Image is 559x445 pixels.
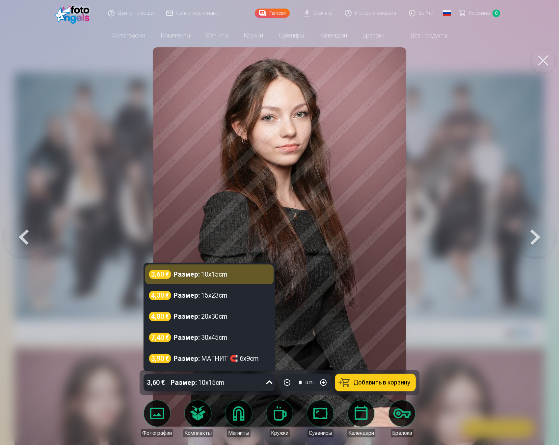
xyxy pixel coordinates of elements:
[261,400,298,437] a: Кружки
[173,354,259,363] div: МАГНИТ 🧲 6x9cm
[391,429,413,437] div: Брелоки
[149,312,171,321] div: 4,80 €
[255,9,290,18] a: Галерея
[173,270,200,279] strong: Размер :
[306,379,314,386] div: шт.
[173,354,200,363] strong: Размер :
[173,270,227,279] div: 10x15cm
[183,429,213,437] div: Комплекты
[492,10,500,17] span: 0
[384,400,420,437] a: Брелоки
[144,374,168,391] div: 3,60 €
[227,429,251,437] div: Магниты
[307,429,333,437] div: Сувениры
[149,270,171,279] div: 3,60 €
[236,26,271,45] a: Кружки
[270,429,290,437] div: Кружки
[104,26,153,45] a: Фотографии
[302,400,339,437] a: Сувениры
[355,26,392,45] a: Брелоки
[220,400,257,437] a: Магниты
[198,26,236,45] a: Магниты
[271,26,312,45] a: Сувениры
[171,378,197,387] strong: Размер :
[149,291,171,300] div: 4,30 €
[312,26,355,45] a: Календари
[55,3,93,24] img: /fa4
[179,400,216,437] a: Комплекты
[149,333,171,342] div: 7,40 €
[392,26,455,45] a: Все продукты
[153,26,198,45] a: Комплекты
[173,291,227,300] div: 15x23cm
[141,429,173,437] div: Фотографии
[173,312,200,321] strong: Размер :
[343,400,380,437] a: Календари
[469,9,490,17] span: Корзина
[173,333,227,342] div: 30x45cm
[149,354,171,363] div: 3,90 €
[347,429,375,437] div: Календари
[354,380,410,385] span: Добавить в корзину
[335,374,415,391] button: Добавить в корзину
[173,333,200,342] strong: Размер :
[173,312,227,321] div: 20x30cm
[171,374,225,391] div: 10x15cm
[139,400,175,437] a: Фотографии
[173,291,200,300] strong: Размер :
